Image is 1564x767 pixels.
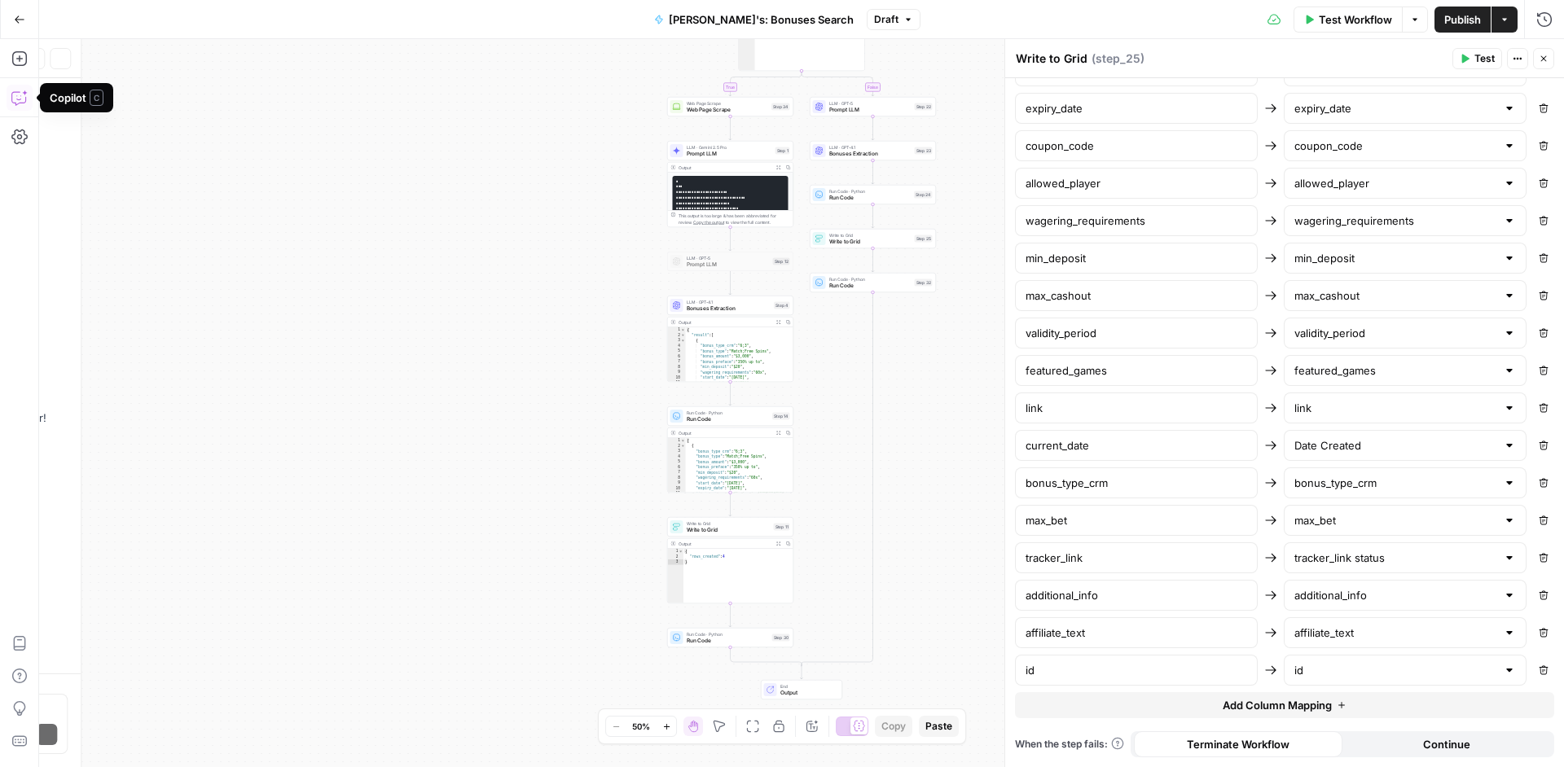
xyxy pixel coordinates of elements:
div: Step 32 [915,279,933,287]
div: Output [679,430,771,436]
span: Run Code [829,194,912,202]
span: Prompt LLM [829,106,912,114]
span: LLM · Gemini 2.5 Pro [687,144,772,151]
div: 9 [668,480,686,486]
div: 3 [668,449,686,454]
div: Run Code · PythonRun CodeStep 30 [667,628,793,647]
input: validity_period [1294,325,1496,341]
span: Write to Grid [687,520,771,527]
div: 3 [668,338,686,344]
textarea: Write to Grid [1016,50,1087,67]
button: Continue [1342,731,1551,757]
span: Test Workflow [1319,11,1392,28]
button: [PERSON_NAME]'s: Bonuses Search [644,7,863,33]
span: Toggle code folding, rows 2 through 87 [681,333,686,339]
span: 50% [632,720,650,733]
g: Edge from step_11 to step_30 [729,603,731,627]
div: Step 12 [773,258,790,265]
div: 2 [668,554,684,560]
button: Test [1452,48,1502,69]
span: LLM · GPT-5 [687,255,770,261]
span: Run Code [687,637,769,645]
span: Copy [881,719,906,734]
input: link [1294,400,1496,416]
div: Run Code · PythonRun CodeStep 32 [810,273,936,292]
button: Publish [1434,7,1491,33]
span: Run Code · Python [687,410,770,416]
span: Continue [1423,736,1470,752]
span: Publish [1444,11,1481,28]
div: Step 30 [772,634,790,642]
g: Edge from step_12 to step_4 [729,271,731,295]
input: expiry_date [1294,100,1496,116]
input: coupon_code [1294,138,1496,154]
span: Run Code · Python [687,631,769,638]
div: 8 [668,476,686,481]
div: 11 [668,491,686,497]
div: 1 [668,438,686,444]
input: id [1294,662,1496,678]
div: 4 [668,454,686,460]
g: Edge from step_32 to step_21-conditional-end [802,292,873,666]
span: Toggle code folding, rows 3 through 23 [681,338,686,344]
g: Edge from step_21 to step_22 [802,71,874,96]
div: 8 [668,365,686,370]
span: Paste [925,719,952,734]
input: featured_games [1294,362,1496,379]
div: Step 24 [914,191,933,199]
input: affiliate_text [1294,625,1496,641]
div: Step 23 [915,147,933,155]
span: Add Column Mapping [1223,697,1332,713]
input: allowed_player [1294,175,1496,191]
span: ( step_25 ) [1092,50,1144,67]
div: LLM · GPT-5Prompt LLMStep 22 [810,97,936,116]
div: 5 [668,348,686,354]
div: Step 11 [774,524,790,531]
div: Write to GridWrite to GridStep 25 [810,229,936,248]
div: 4 [668,344,686,349]
div: Step 25 [915,235,933,243]
span: Toggle code folding, rows 1 through 86 [681,438,686,444]
div: Step 14 [772,413,790,420]
span: Web Page Scrape [687,100,769,107]
div: 5 [668,459,686,465]
g: Edge from step_14 to step_11 [729,493,731,516]
span: Toggle code folding, rows 2 through 22 [681,444,686,449]
g: Edge from step_21 to step_34 [729,71,802,96]
g: Edge from step_34 to step_1 [729,116,731,140]
span: Bonuses Extraction [829,150,912,158]
g: Edge from step_24 to step_25 [872,204,874,228]
span: Run Code [829,282,912,290]
div: Run Code · PythonRun CodeStep 24 [810,185,936,204]
span: LLM · GPT-4.1 [687,299,771,305]
g: Edge from step_1 to step_12 [729,227,731,251]
button: Draft [867,9,920,30]
div: 7 [668,359,686,365]
span: Write to Grid [829,238,912,246]
g: Edge from step_21-conditional-end to end [801,664,803,680]
span: Toggle code folding, rows 1 through 88 [681,327,686,333]
span: Bonuses Extraction [687,305,771,313]
div: 3 [668,559,684,565]
div: 2 [668,333,686,339]
button: Add Column Mapping [1015,692,1554,718]
div: Web Page ScrapeWeb Page ScrapeStep 34 [667,97,793,116]
span: Toggle code folding, rows 1 through 3 [679,549,683,554]
div: Step 4 [774,302,790,309]
div: LLM · GPT-5Prompt LLMStep 12 [667,252,793,271]
input: tracker_link status [1294,550,1496,566]
div: Step 34 [771,103,790,111]
div: 2 [668,444,686,449]
div: LLM · GPT-4.1Bonuses ExtractionStep 4Output{ "result":[ { "bonus_type_crm":"6;3", "bonus_type":"M... [667,296,793,382]
span: Run Code · Python [829,188,912,195]
span: End [780,683,836,690]
g: Edge from step_30 to step_21-conditional-end [731,647,802,666]
div: 1 [668,327,686,333]
div: EndOutput [739,680,865,699]
div: LLM · GPT-4.1Bonuses ExtractionStep 23 [810,141,936,160]
span: Prompt LLM [687,150,772,158]
input: max_bet [1294,512,1496,528]
a: When the step fails: [1015,737,1124,752]
g: Edge from step_22 to step_23 [872,116,874,140]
